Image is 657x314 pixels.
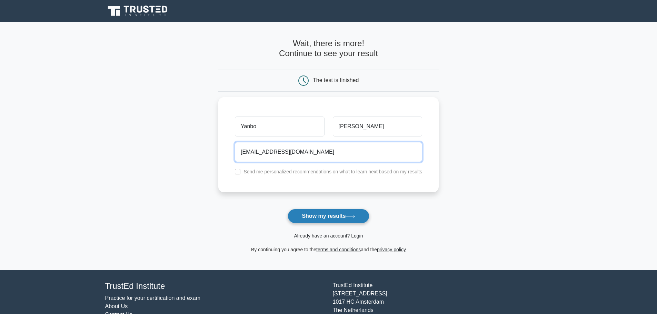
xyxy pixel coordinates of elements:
a: Already have an account? Login [294,233,363,239]
button: Show my results [288,209,369,223]
h4: TrustEd Institute [105,281,325,291]
input: Email [235,142,422,162]
div: By continuing you agree to the and the [214,245,443,254]
a: privacy policy [377,247,406,252]
input: Last name [333,117,422,136]
h4: Wait, there is more! Continue to see your result [218,39,439,59]
a: terms and conditions [316,247,361,252]
label: Send me personalized recommendations on what to learn next based on my results [243,169,422,174]
div: The test is finished [313,77,359,83]
a: About Us [105,303,128,309]
a: Practice for your certification and exam [105,295,201,301]
input: First name [235,117,324,136]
